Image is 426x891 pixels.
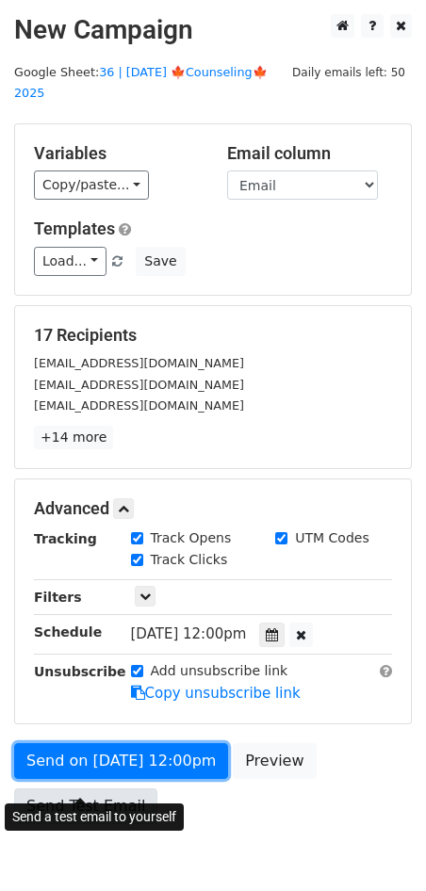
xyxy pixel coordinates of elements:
a: Templates [34,219,115,238]
a: Load... [34,247,106,276]
a: Send on [DATE] 12:00pm [14,743,228,779]
button: Save [136,247,185,276]
label: UTM Codes [295,528,369,548]
a: Daily emails left: 50 [286,65,412,79]
span: [DATE] 12:00pm [131,625,247,642]
label: Track Clicks [151,550,228,570]
a: Preview [233,743,316,779]
span: Daily emails left: 50 [286,62,412,83]
small: Google Sheet: [14,65,268,101]
h5: Email column [227,143,392,164]
label: Track Opens [151,528,232,548]
strong: Tracking [34,531,97,546]
a: Copy/paste... [34,170,149,200]
h5: Advanced [34,498,392,519]
a: Copy unsubscribe link [131,685,301,702]
small: [EMAIL_ADDRESS][DOMAIN_NAME] [34,378,244,392]
strong: Schedule [34,624,102,640]
a: Send Test Email [14,788,157,824]
strong: Filters [34,590,82,605]
small: [EMAIL_ADDRESS][DOMAIN_NAME] [34,356,244,370]
h2: New Campaign [14,14,412,46]
label: Add unsubscribe link [151,661,288,681]
a: 36 | [DATE] 🍁Counseling🍁 2025 [14,65,268,101]
iframe: Chat Widget [332,801,426,891]
h5: 17 Recipients [34,325,392,346]
div: Send a test email to yourself [5,803,184,831]
a: +14 more [34,426,113,449]
small: [EMAIL_ADDRESS][DOMAIN_NAME] [34,398,244,413]
strong: Unsubscribe [34,664,126,679]
h5: Variables [34,143,199,164]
